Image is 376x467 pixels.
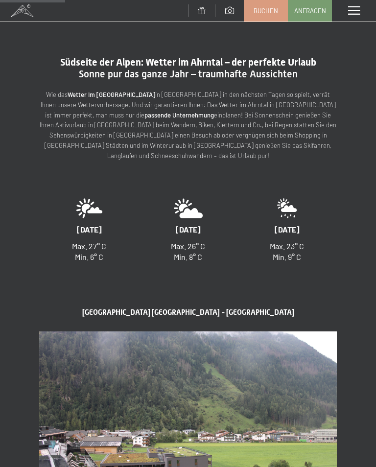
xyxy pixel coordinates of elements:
span: Anfragen [294,6,326,15]
span: Buchen [254,6,278,15]
span: Sonne pur das ganze Jahr – traumhafte Aussichten [79,68,298,80]
p: Wie das in [GEOGRAPHIC_DATA] in den nächsten Tagen so spielt, verrät Ihnen unsere Wettervorhersag... [39,90,337,161]
span: [GEOGRAPHIC_DATA] [GEOGRAPHIC_DATA] - [GEOGRAPHIC_DATA] [82,308,294,317]
span: Max. 26° C [171,241,205,251]
span: Min. 8° C [174,252,202,261]
a: Buchen [244,0,287,21]
span: [DATE] [275,225,300,234]
span: [DATE] [77,225,102,234]
span: [DATE] [176,225,201,234]
strong: Wetter im [GEOGRAPHIC_DATA] [68,91,155,98]
span: Min. 6° C [75,252,103,261]
span: Südseite der Alpen: Wetter im Ahrntal – der perfekte Urlaub [60,56,316,68]
a: Anfragen [288,0,331,21]
strong: passende Unternehmung [144,111,214,119]
span: Max. 23° C [270,241,304,251]
span: Min. 9° C [273,252,301,261]
span: Max. 27° C [72,241,106,251]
